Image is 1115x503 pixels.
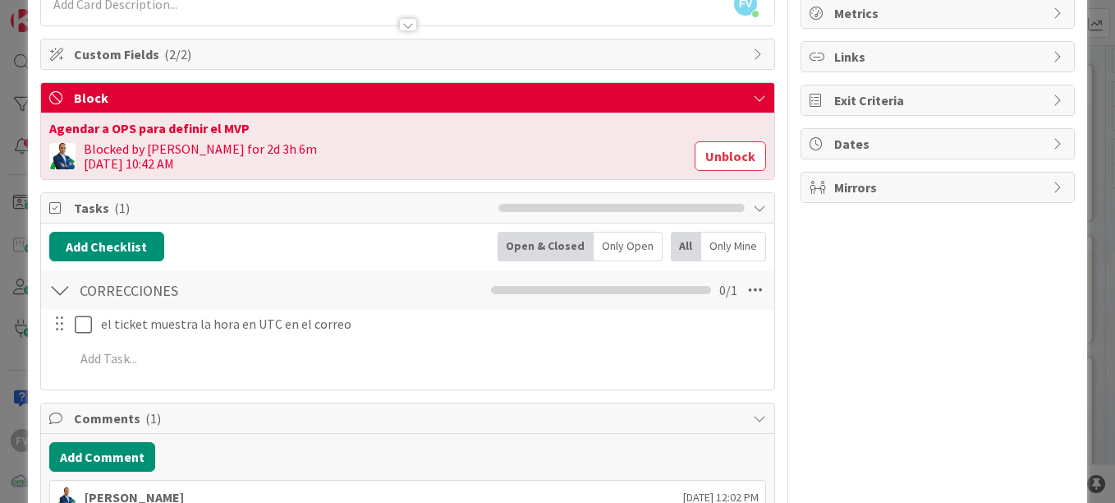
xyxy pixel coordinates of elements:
div: All [671,232,701,261]
span: Metrics [834,3,1044,23]
button: Add Checklist [49,232,164,261]
button: Unblock [695,141,766,171]
span: Tasks [74,198,490,218]
img: GA [49,143,76,169]
span: Block [74,88,745,108]
span: Mirrors [834,178,1044,197]
span: Dates [834,134,1044,154]
div: Only Mine [701,232,766,261]
span: Custom Fields [74,44,745,64]
input: Add Checklist... [74,275,378,305]
span: ( 1 ) [114,200,130,216]
span: Comments [74,408,745,428]
span: 0 / 1 [719,280,737,300]
span: ( 2/2 ) [164,46,191,62]
button: Add Comment [49,442,155,472]
div: Agendar a OPS para definir el MVP [49,122,766,135]
span: Links [834,47,1044,67]
div: Only Open [594,232,663,261]
div: Blocked by [PERSON_NAME] for 2d 3h 6m [DATE] 10:42 AM [84,141,686,171]
span: ( 1 ) [145,410,161,427]
span: Exit Criteria [834,90,1044,110]
p: el ticket muestra la hora en UTC en el correo [101,315,763,334]
div: Open & Closed [498,232,594,261]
